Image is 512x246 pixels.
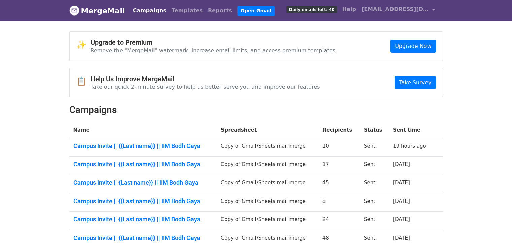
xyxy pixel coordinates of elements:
[318,212,360,230] td: 24
[73,142,213,150] a: Campus Invite || {{Last name}} || IIM Bodh Gaya
[217,156,318,175] td: Copy of Gmail/Sheets mail merge
[318,193,360,212] td: 8
[318,156,360,175] td: 17
[318,122,360,138] th: Recipients
[393,180,410,186] a: [DATE]
[360,138,389,157] td: Sent
[389,122,434,138] th: Sent time
[286,6,337,13] span: Daily emails left: 40
[73,161,213,168] a: Campus Invite || {{Last name}} || IIM Bodh Gaya
[205,4,235,18] a: Reports
[73,216,213,223] a: Campus Invite || {{Last name}} || IIM Bodh Gaya
[318,175,360,193] td: 45
[284,3,339,16] a: Daily emails left: 40
[76,40,91,50] span: ✨
[217,122,318,138] th: Spreadsheet
[91,75,320,83] h4: Help Us Improve MergeMail
[69,122,217,138] th: Name
[359,3,438,19] a: [EMAIL_ADDRESS][DOMAIN_NAME]
[217,212,318,230] td: Copy of Gmail/Sheets mail merge
[73,197,213,205] a: Campus Invite || {{Last name}} || IIM Bodh Gaya
[393,216,410,222] a: [DATE]
[73,179,213,186] a: Campus Invite || {Last name}} || IIM Bodh Gaya
[91,38,336,47] h4: Upgrade to Premium
[217,138,318,157] td: Copy of Gmail/Sheets mail merge
[393,198,410,204] a: [DATE]
[237,6,275,16] a: Open Gmail
[393,161,410,167] a: [DATE]
[395,76,436,89] a: Take Survey
[69,4,125,18] a: MergeMail
[76,76,91,86] span: 📋
[169,4,205,18] a: Templates
[362,5,429,13] span: [EMAIL_ADDRESS][DOMAIN_NAME]
[360,175,389,193] td: Sent
[360,122,389,138] th: Status
[69,104,443,116] h2: Campaigns
[91,47,336,54] p: Remove the "MergeMail" watermark, increase email limits, and access premium templates
[217,175,318,193] td: Copy of Gmail/Sheets mail merge
[91,83,320,90] p: Take our quick 2-minute survey to help us better serve you and improve our features
[360,156,389,175] td: Sent
[73,234,213,242] a: Campus Invite || {{Last name}} || IIM Bodh Gaya
[130,4,169,18] a: Campaigns
[217,193,318,212] td: Copy of Gmail/Sheets mail merge
[393,235,410,241] a: [DATE]
[393,143,426,149] a: 19 hours ago
[360,193,389,212] td: Sent
[360,212,389,230] td: Sent
[390,40,436,53] a: Upgrade Now
[69,5,79,16] img: MergeMail logo
[340,3,359,16] a: Help
[318,138,360,157] td: 10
